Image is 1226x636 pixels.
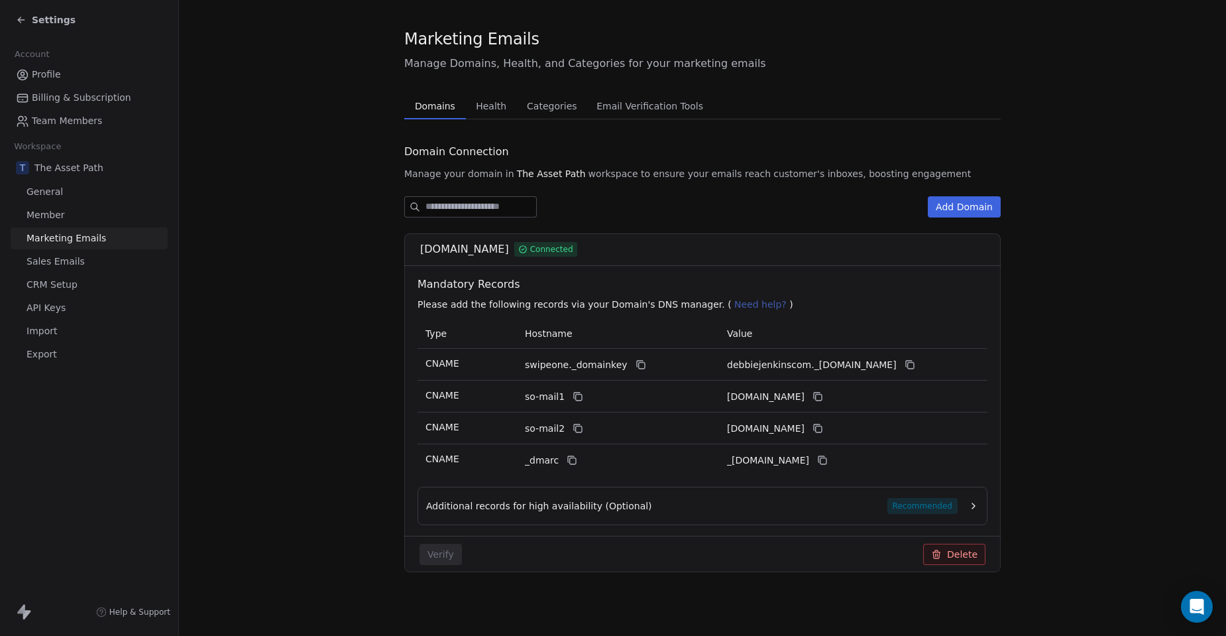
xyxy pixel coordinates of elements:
span: Domains [410,97,461,115]
a: Member [11,204,168,226]
span: Export [27,348,57,361]
span: The Asset Path [517,167,586,180]
span: Profile [32,68,61,82]
span: CNAME [425,454,459,464]
button: Verify [419,544,462,565]
span: T [16,161,29,174]
span: Marketing Emails [27,231,106,245]
a: General [11,181,168,203]
a: API Keys [11,297,168,319]
span: Manage Domains, Health, and Categories for your marketing emails [404,56,1001,72]
span: Email Verification Tools [591,97,708,115]
a: CRM Setup [11,274,168,296]
button: Add Domain [928,196,1001,218]
span: Connected [530,243,573,255]
span: Recommended [887,498,958,514]
p: Please add the following records via your Domain's DNS manager. ( ) [418,298,993,311]
span: swipeone._domainkey [525,358,628,372]
button: Additional records for high availability (Optional)Recommended [426,498,979,514]
span: Settings [32,13,76,27]
span: Sales Emails [27,255,85,269]
a: Settings [16,13,76,27]
a: Help & Support [96,607,170,617]
div: Open Intercom Messenger [1181,591,1213,623]
span: Marketing Emails [404,29,539,49]
span: Billing & Subscription [32,91,131,105]
span: Additional records for high availability (Optional) [426,499,652,513]
a: Import [11,320,168,342]
a: Export [11,344,168,365]
a: Team Members [11,110,168,132]
span: Need help? [734,299,787,310]
span: Manage your domain in [404,167,514,180]
span: debbiejenkinscom._domainkey.swipeone.email [727,358,897,372]
span: Health [471,97,512,115]
span: debbiejenkinscom1.swipeone.email [727,390,805,404]
button: Delete [923,544,985,565]
span: CRM Setup [27,278,78,292]
span: Domain Connection [404,144,509,160]
span: _dmarc.swipeone.email [727,454,809,468]
span: CNAME [425,390,459,401]
span: so-mail1 [525,390,565,404]
span: API Keys [27,301,66,315]
span: so-mail2 [525,422,565,436]
span: workspace to ensure your emails reach [588,167,771,180]
span: Import [27,324,57,338]
span: _dmarc [525,454,559,468]
a: Marketing Emails [11,227,168,249]
span: debbiejenkinscom2.swipeone.email [727,422,805,436]
span: CNAME [425,422,459,432]
span: Team Members [32,114,102,128]
span: General [27,185,63,199]
a: Profile [11,64,168,86]
span: Account [9,44,55,64]
span: Categories [522,97,582,115]
span: Member [27,208,65,222]
span: Value [727,328,752,339]
span: customer's inboxes, boosting engagement [773,167,971,180]
span: Help & Support [109,607,170,617]
p: Type [425,327,509,341]
span: Workspace [9,137,67,157]
span: Hostname [525,328,573,339]
span: [DOMAIN_NAME] [420,241,509,257]
a: Billing & Subscription [11,87,168,109]
a: Sales Emails [11,251,168,273]
span: CNAME [425,358,459,369]
span: The Asset Path [34,161,103,174]
span: Mandatory Records [418,277,993,292]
